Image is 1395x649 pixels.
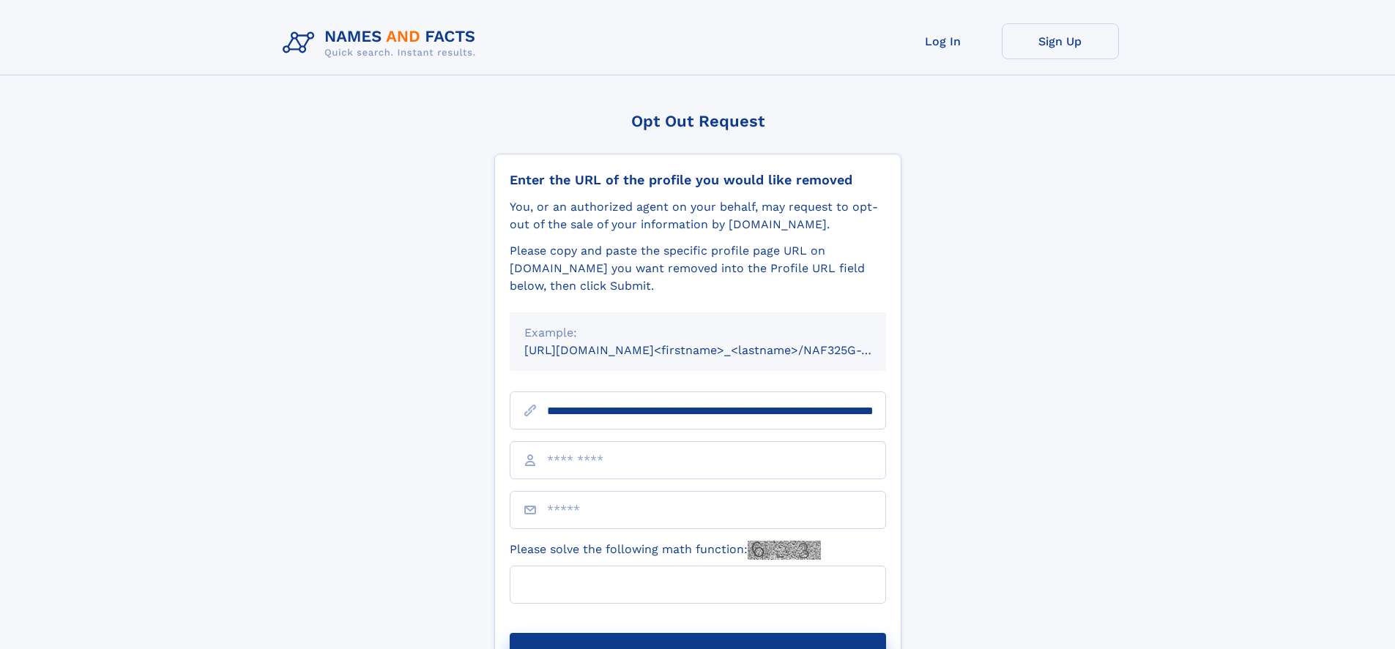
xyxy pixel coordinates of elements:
[524,343,914,357] small: [URL][DOMAIN_NAME]<firstname>_<lastname>/NAF325G-xxxxxxxx
[494,112,901,130] div: Opt Out Request
[524,324,871,342] div: Example:
[510,198,886,233] div: You, or an authorized agent on your behalf, may request to opt-out of the sale of your informatio...
[885,23,1002,59] a: Log In
[510,541,821,560] label: Please solve the following math function:
[1002,23,1119,59] a: Sign Up
[277,23,488,63] img: Logo Names and Facts
[510,172,886,188] div: Enter the URL of the profile you would like removed
[510,242,886,295] div: Please copy and paste the specific profile page URL on [DOMAIN_NAME] you want removed into the Pr...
